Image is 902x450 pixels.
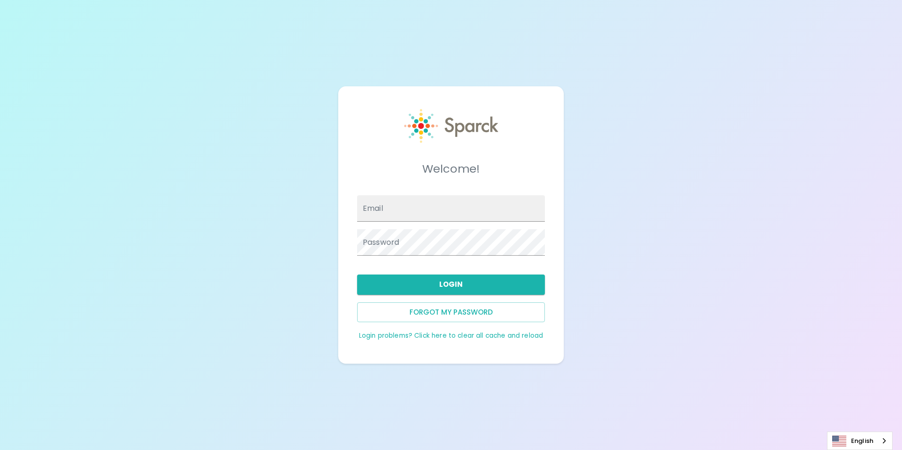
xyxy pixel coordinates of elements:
[827,432,893,450] div: Language
[357,302,545,322] button: Forgot my password
[359,331,543,340] a: Login problems? Click here to clear all cache and reload
[357,161,545,176] h5: Welcome!
[827,432,893,450] aside: Language selected: English
[827,432,892,450] a: English
[404,109,498,143] img: Sparck logo
[357,275,545,294] button: Login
